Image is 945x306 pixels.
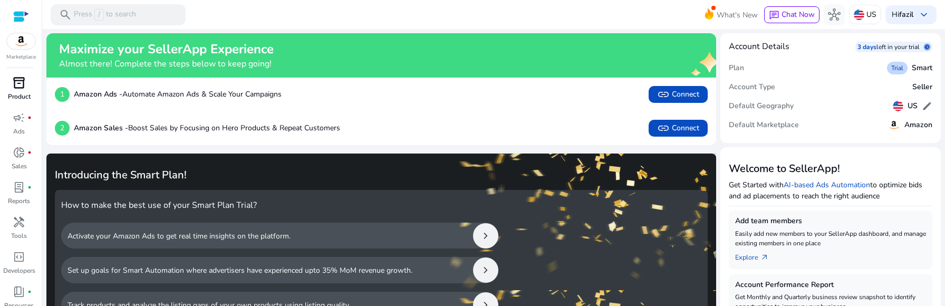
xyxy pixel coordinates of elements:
[828,8,841,21] span: hub
[760,253,769,262] span: arrow_outward
[735,281,926,290] h5: Account Performance Report
[8,92,31,101] p: Product
[94,9,104,21] span: /
[824,4,845,25] button: hub
[13,216,25,228] span: handyman
[735,229,926,248] p: Easily add new members to your SellerApp dashboard, and manage existing members in one place
[918,8,930,21] span: keyboard_arrow_down
[729,121,799,130] h5: Default Marketplace
[657,122,670,135] span: link
[74,89,122,99] b: Amazon Ads -
[922,101,932,111] span: edit
[912,83,932,92] h5: Seller
[13,127,25,136] p: Ads
[924,44,930,50] span: schedule
[13,111,25,124] span: campaign
[657,88,699,101] span: Connect
[479,264,492,276] span: chevron_right
[27,185,32,189] span: fiber_manual_record
[27,150,32,155] span: fiber_manual_record
[866,5,876,24] p: US
[67,231,291,242] p: Activate your Amazon Ads to get real time insights on the platform.
[649,86,708,103] button: linkConnect
[735,248,777,263] a: Explorearrow_outward
[74,122,340,133] p: Boost Sales by Focusing on Hero Products & Repeat Customers
[888,119,900,131] img: amazon.svg
[784,180,870,190] a: AI-based Ads Automation
[729,64,744,73] h5: Plan
[904,121,932,130] h5: Amazon
[769,10,779,21] span: chat
[27,290,32,294] span: fiber_manual_record
[729,42,789,52] h4: Account Details
[13,77,25,89] span: inventory_2
[59,59,274,69] h4: Almost there! Complete the steps below to keep going!
[12,161,27,171] p: Sales
[912,64,932,73] h5: Smart
[59,42,274,57] h2: Maximize your SellerApp Experience
[13,181,25,194] span: lab_profile
[55,87,70,102] p: 1
[649,120,708,137] button: linkConnect
[857,43,876,51] p: 3 days
[55,121,70,136] p: 2
[729,179,932,202] p: Get Started with to optimize bids and ad placements to reach the right audience
[729,83,775,92] h5: Account Type
[764,6,819,23] button: chatChat Now
[717,6,758,24] span: What's New
[67,265,412,276] p: Set up goals for Smart Automation where advertisers have experienced upto 35% MoM revenue growth.
[657,88,670,101] span: link
[13,251,25,263] span: code_blocks
[893,101,903,111] img: us.svg
[11,231,27,241] p: Tools
[3,266,35,275] p: Developers
[729,162,932,175] h3: Welcome to SellerApp!
[7,33,35,49] img: amazon.svg
[892,11,913,18] p: Hi
[479,230,492,242] span: chevron_right
[729,102,794,111] h5: Default Geography
[876,43,924,51] p: left in your trial
[13,285,25,298] span: book_4
[782,9,815,20] span: Chat Now
[55,169,708,186] h3: Introducing the Smart Plan!
[908,102,918,111] h5: US
[59,8,72,21] span: search
[74,9,136,21] p: Press to search
[657,122,699,135] span: Connect
[74,123,128,133] b: Amazon Sales -
[6,53,36,61] p: Marketplace
[854,9,864,20] img: us.svg
[13,146,25,159] span: donut_small
[27,116,32,120] span: fiber_manual_record
[8,196,30,206] p: Reports
[899,9,913,20] b: fazil
[61,200,701,211] h4: How to make the best use of your Smart Plan Trial?
[74,89,282,100] p: Automate Amazon Ads & Scale Your Campaigns
[891,64,903,72] span: Trial
[735,217,926,226] h5: Add team members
